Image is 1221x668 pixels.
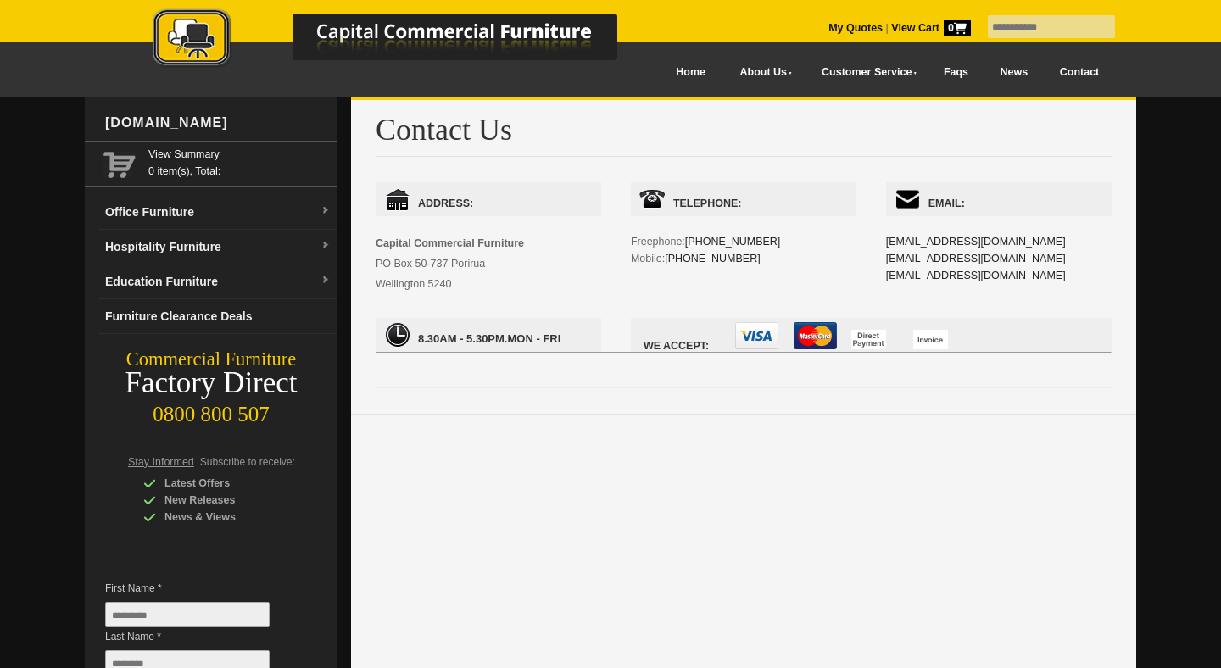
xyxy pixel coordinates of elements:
div: Factory Direct [85,371,337,395]
img: dropdown [321,276,331,286]
img: invoice [913,330,948,349]
a: Customer Service [803,53,928,92]
a: Hospitality Furnituredropdown [98,230,337,264]
a: [PHONE_NUMBER] [685,236,781,248]
a: Contact [1044,53,1115,92]
img: dropdown [321,206,331,216]
a: [EMAIL_ADDRESS][DOMAIN_NAME] [886,270,1066,281]
a: My Quotes [828,22,883,34]
span: 0 item(s), Total: [148,146,331,177]
h1: Contact Us [376,114,1112,157]
div: Latest Offers [143,475,304,492]
span: Address: [376,182,601,216]
a: Office Furnituredropdown [98,195,337,230]
div: 0800 800 507 [85,394,337,426]
a: [EMAIL_ADDRESS][DOMAIN_NAME] [886,236,1066,248]
a: Capital Commercial Furniture Logo [106,8,700,75]
strong: Capital Commercial Furniture [376,237,524,249]
div: New Releases [143,492,304,509]
div: [DOMAIN_NAME] [98,97,337,148]
img: dropdown [321,241,331,251]
span: 8.30am - 5.30pm. [418,332,508,345]
a: Faqs [928,53,984,92]
span: Telephone: [631,182,856,216]
a: Education Furnituredropdown [98,264,337,299]
span: Subscribe to receive: [200,456,295,468]
a: View Cart0 [889,22,971,34]
div: News & Views [143,509,304,526]
span: First Name * [105,580,295,597]
span: Last Name * [105,628,295,645]
a: View Summary [148,146,331,163]
div: Commercial Furniture [85,348,337,371]
span: Email: [886,182,1112,216]
a: About Us [722,53,803,92]
a: Furniture Clearance Deals [98,299,337,334]
span: PO Box 50-737 Porirua Wellington 5240 [376,237,524,290]
span: Stay Informed [128,456,194,468]
img: mastercard [794,322,837,349]
input: First Name * [105,602,270,627]
img: visa [735,322,778,349]
a: [PHONE_NUMBER] [665,253,761,264]
img: Capital Commercial Furniture Logo [106,8,700,70]
img: direct payment [851,330,886,349]
div: Freephone: Mobile: [631,182,856,301]
span: We accept: [631,318,1112,352]
a: [EMAIL_ADDRESS][DOMAIN_NAME] [886,253,1066,264]
strong: View Cart [891,22,971,34]
span: 0 [944,20,971,36]
span: Mon - Fri [376,318,601,352]
a: News [984,53,1044,92]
